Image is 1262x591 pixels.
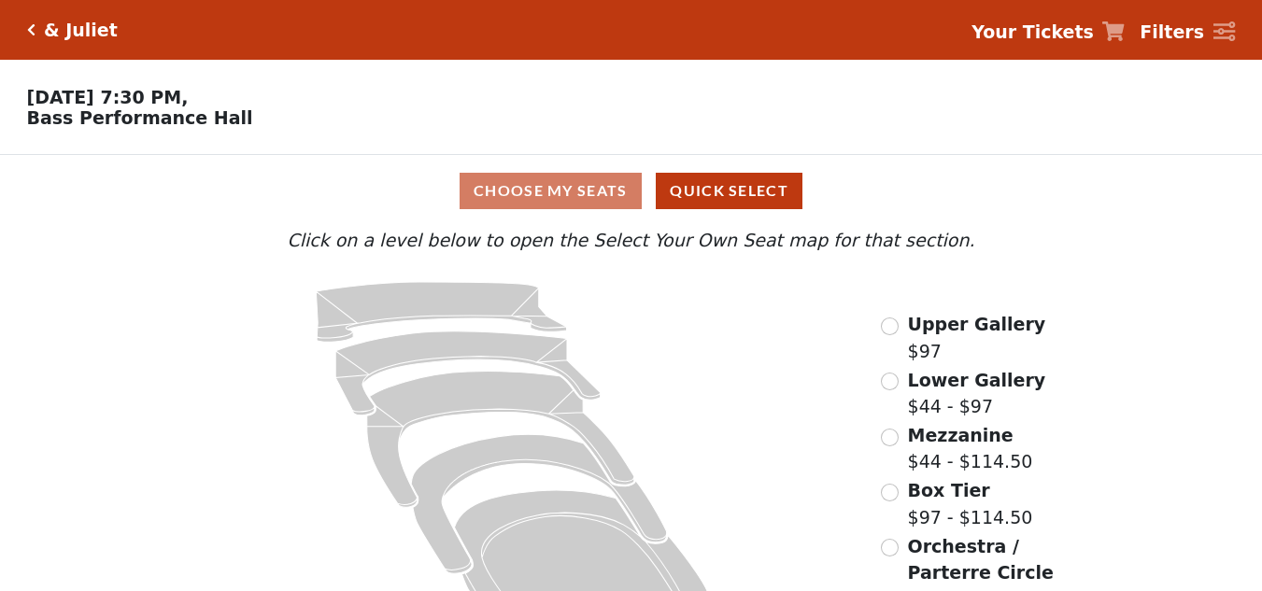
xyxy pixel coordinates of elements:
[908,422,1033,475] label: $44 - $114.50
[27,23,35,36] a: Click here to go back to filters
[908,480,990,500] span: Box Tier
[908,536,1054,584] span: Orchestra / Parterre Circle
[44,20,118,41] h5: & Juliet
[656,173,802,209] button: Quick Select
[1140,21,1204,42] strong: Filters
[1140,19,1235,46] a: Filters
[908,425,1014,445] span: Mezzanine
[908,311,1046,364] label: $97
[971,19,1125,46] a: Your Tickets
[908,314,1046,334] span: Upper Gallery
[908,370,1046,390] span: Lower Gallery
[317,282,568,342] path: Upper Gallery - Seats Available: 156
[171,227,1091,254] p: Click on a level below to open the Select Your Own Seat map for that section.
[971,21,1094,42] strong: Your Tickets
[908,367,1046,420] label: $44 - $97
[336,331,602,415] path: Lower Gallery - Seats Available: 84
[908,477,1033,530] label: $97 - $114.50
